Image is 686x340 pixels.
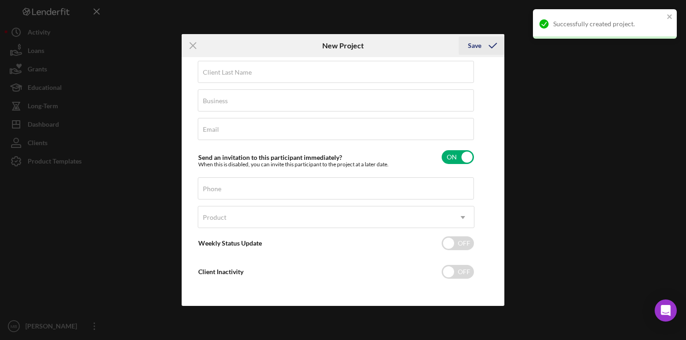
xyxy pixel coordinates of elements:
label: Client Last Name [203,69,252,76]
div: Successfully created project. [553,20,664,28]
label: Email [203,126,219,133]
label: Business [203,97,228,105]
div: Open Intercom Messenger [655,299,677,322]
label: Send an invitation to this participant immediately? [198,153,342,161]
div: Save [468,36,481,55]
label: Client Inactivity [198,268,243,276]
label: Phone [203,185,221,193]
h6: New Project [322,41,364,50]
button: close [667,13,673,22]
div: When this is disabled, you can invite this participant to the project at a later date. [198,161,389,168]
div: Product [203,214,226,221]
button: Save [459,36,504,55]
label: Weekly Status Update [198,239,262,247]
